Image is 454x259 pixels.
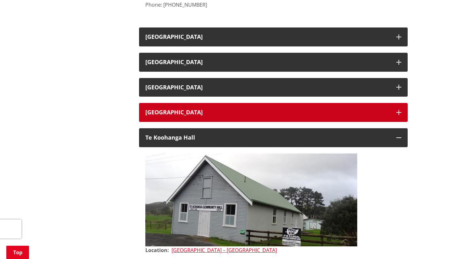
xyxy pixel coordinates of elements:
[6,246,29,259] a: Top
[145,59,390,65] h3: [GEOGRAPHIC_DATA]
[145,34,390,40] h3: [GEOGRAPHIC_DATA]
[145,154,357,246] img: Te-Kohanga-Hall-2
[425,232,448,255] iframe: Messenger Launcher
[145,109,390,116] h3: [GEOGRAPHIC_DATA]
[172,247,277,254] a: [GEOGRAPHIC_DATA] – [GEOGRAPHIC_DATA]
[145,135,390,141] h3: Te Koohanga Hall
[139,78,408,97] button: [GEOGRAPHIC_DATA]
[139,27,408,46] button: [GEOGRAPHIC_DATA]
[145,247,169,254] strong: Location:
[139,103,408,122] button: [GEOGRAPHIC_DATA]
[145,84,390,91] h3: [GEOGRAPHIC_DATA]
[139,128,408,147] button: Te Koohanga Hall
[139,53,408,72] button: [GEOGRAPHIC_DATA]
